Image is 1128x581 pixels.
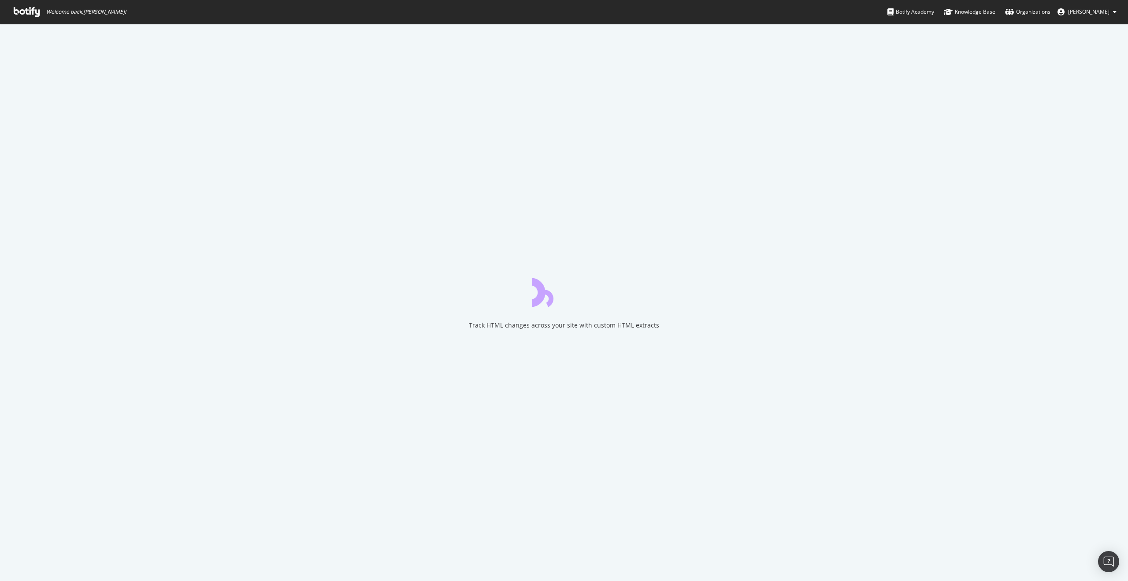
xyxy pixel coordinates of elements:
button: [PERSON_NAME] [1050,5,1124,19]
span: Welcome back, [PERSON_NAME] ! [46,8,126,15]
div: Track HTML changes across your site with custom HTML extracts [469,321,659,330]
div: Organizations [1005,7,1050,16]
span: Meredith Gummerson [1068,8,1109,15]
div: animation [532,275,596,307]
div: Knowledge Base [944,7,995,16]
div: Botify Academy [887,7,934,16]
div: Open Intercom Messenger [1098,551,1119,572]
